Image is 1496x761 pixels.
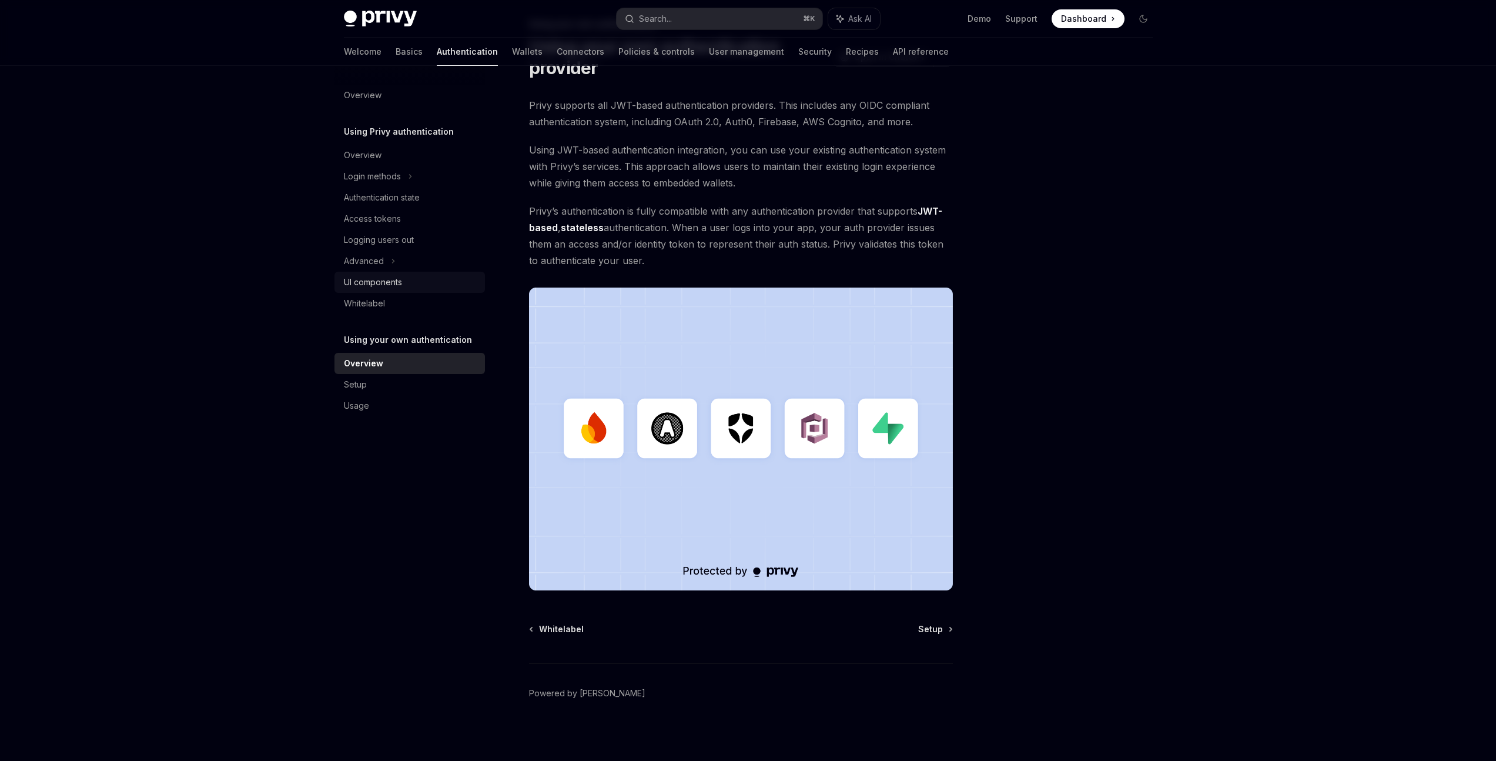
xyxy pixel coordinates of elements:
[1061,13,1106,25] span: Dashboard
[334,145,485,166] a: Overview
[344,233,414,247] div: Logging users out
[618,38,695,66] a: Policies & controls
[344,378,367,392] div: Setup
[1052,9,1124,28] a: Dashboard
[344,296,385,311] div: Whitelabel
[334,229,485,251] a: Logging users out
[1005,13,1038,25] a: Support
[334,187,485,208] a: Authentication state
[561,222,604,234] a: stateless
[918,623,943,635] span: Setup
[709,38,784,66] a: User management
[334,395,485,416] a: Usage
[828,8,880,29] button: Ask AI
[344,169,401,183] div: Login methods
[344,254,384,268] div: Advanced
[344,275,402,289] div: UI components
[344,191,420,205] div: Authentication state
[557,38,604,66] a: Connectors
[530,623,584,635] a: Whitelabel
[344,38,381,66] a: Welcome
[617,8,822,29] button: Search...⌘K
[334,374,485,395] a: Setup
[334,208,485,229] a: Access tokens
[334,85,485,106] a: Overview
[846,38,879,66] a: Recipes
[334,293,485,314] a: Whitelabel
[529,142,953,191] span: Using JWT-based authentication integration, you can use your existing authentication system with ...
[639,12,672,26] div: Search...
[334,272,485,293] a: UI components
[529,97,953,130] span: Privy supports all JWT-based authentication providers. This includes any OIDC compliant authentic...
[529,687,645,699] a: Powered by [PERSON_NAME]
[512,38,543,66] a: Wallets
[344,399,369,413] div: Usage
[344,333,472,347] h5: Using your own authentication
[344,125,454,139] h5: Using Privy authentication
[344,11,417,27] img: dark logo
[344,88,381,102] div: Overview
[848,13,872,25] span: Ask AI
[893,38,949,66] a: API reference
[798,38,832,66] a: Security
[918,623,952,635] a: Setup
[968,13,991,25] a: Demo
[334,353,485,374] a: Overview
[539,623,584,635] span: Whitelabel
[344,212,401,226] div: Access tokens
[344,148,381,162] div: Overview
[396,38,423,66] a: Basics
[1134,9,1153,28] button: Toggle dark mode
[437,38,498,66] a: Authentication
[529,288,953,590] img: JWT-based auth splash
[529,203,953,269] span: Privy’s authentication is fully compatible with any authentication provider that supports , authe...
[803,14,815,24] span: ⌘ K
[344,356,383,371] div: Overview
